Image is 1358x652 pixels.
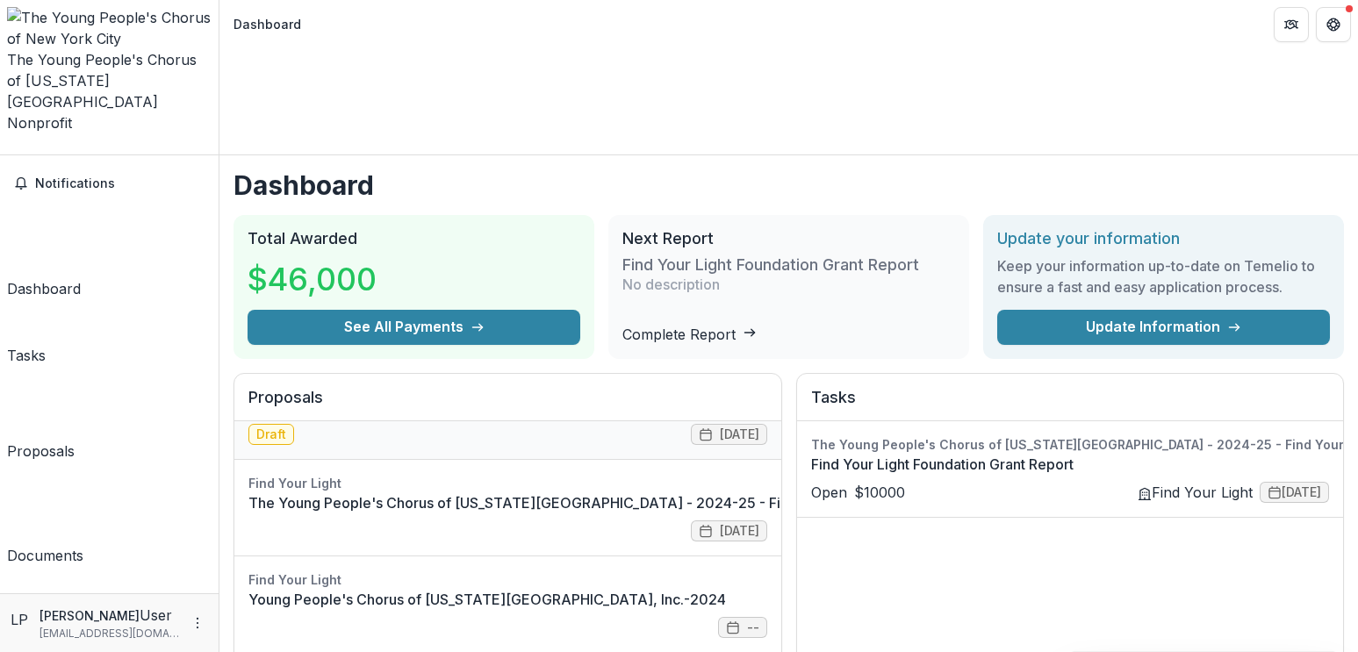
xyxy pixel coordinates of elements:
[40,626,180,641] p: [EMAIL_ADDRESS][DOMAIN_NAME]
[7,278,81,299] div: Dashboard
[7,345,46,366] div: Tasks
[248,229,580,248] h2: Total Awarded
[234,169,1344,201] h1: Dashboard
[622,255,919,275] h3: Find Your Light Foundation Grant Report
[11,609,32,630] div: Laura Patterson
[997,255,1330,297] h3: Keep your information up-to-date on Temelio to ensure a fast and easy application process.
[622,326,757,343] a: Complete Report
[7,469,83,566] a: Documents
[187,613,208,634] button: More
[7,169,212,197] button: Notifications
[248,310,580,345] button: See All Payments
[234,15,301,33] div: Dashboard
[7,545,83,566] div: Documents
[7,49,212,112] div: The Young People's Chorus of [US_STATE][GEOGRAPHIC_DATA]
[7,114,72,132] span: Nonprofit
[35,176,205,191] span: Notifications
[1316,7,1351,42] button: Get Help
[248,492,1087,513] a: The Young People's Chorus of [US_STATE][GEOGRAPHIC_DATA] - 2024-25 - Find Your Light Foundation R...
[7,204,81,299] a: Dashboard
[7,7,212,49] img: The Young People's Chorus of New York City
[7,373,75,462] a: Proposals
[226,11,308,37] nav: breadcrumb
[7,441,75,462] div: Proposals
[622,274,720,295] p: No description
[248,589,767,610] a: Young People's Chorus of [US_STATE][GEOGRAPHIC_DATA], Inc.-2024
[997,229,1330,248] h2: Update your information
[7,306,46,366] a: Tasks
[622,229,955,248] h2: Next Report
[248,388,767,421] h2: Proposals
[248,255,377,303] h3: $46,000
[811,388,1330,421] h2: Tasks
[140,605,172,626] p: User
[997,310,1330,345] a: Update Information
[1274,7,1309,42] button: Partners
[40,606,140,625] p: [PERSON_NAME]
